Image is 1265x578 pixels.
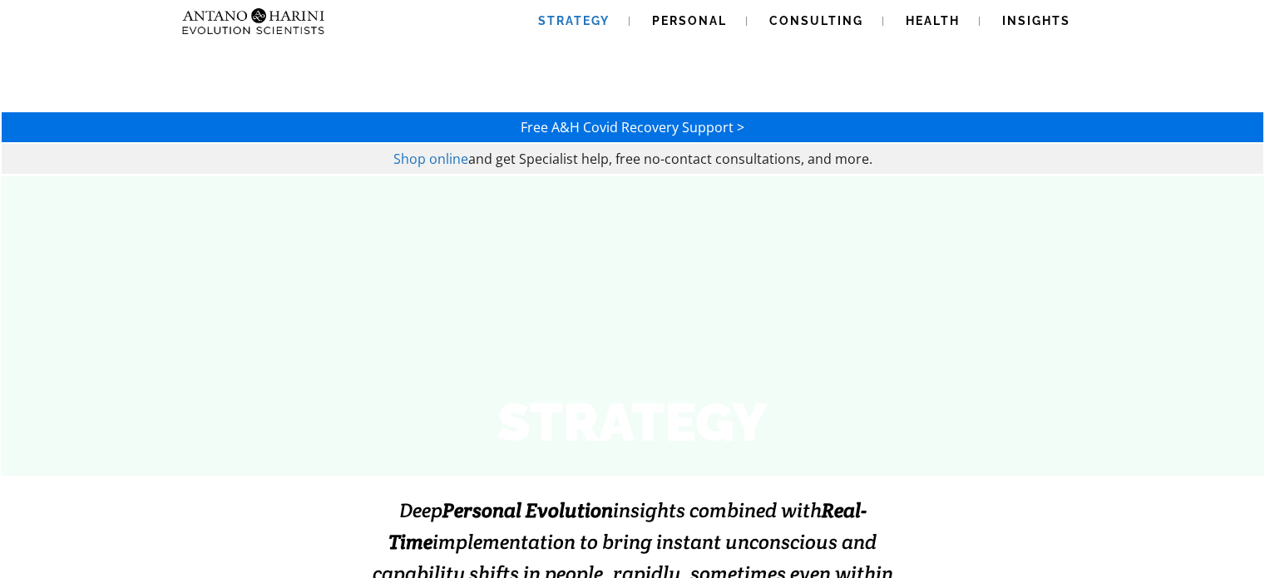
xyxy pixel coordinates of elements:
[468,150,872,168] span: and get Specialist help, free no-contact consultations, and more.
[497,391,768,453] strong: STRATEGY
[521,118,744,136] a: Free A&H Covid Recovery Support >
[442,497,613,523] strong: Personal Evolution
[393,150,468,168] a: Shop online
